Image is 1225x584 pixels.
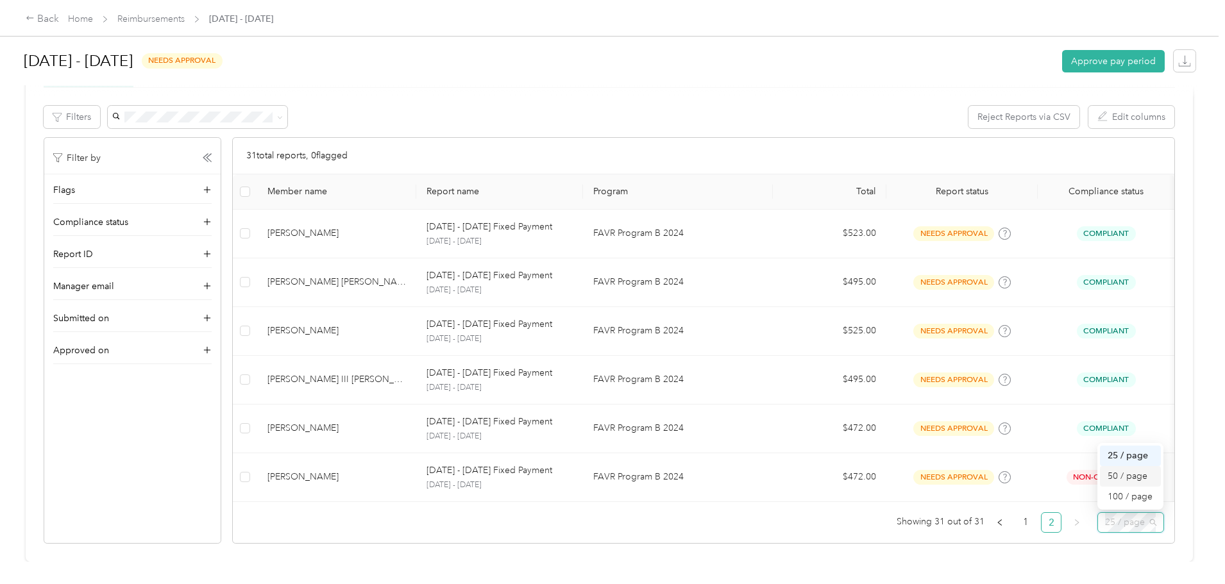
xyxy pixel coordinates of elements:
p: [DATE] - [DATE] Fixed Payment [427,366,552,380]
span: Report ID [53,247,93,261]
p: [DATE] - [DATE] [427,285,573,296]
td: $495.00 [773,356,886,405]
p: [DATE] - [DATE] Fixed Payment [427,220,552,234]
td: FAVR Program B 2024 [583,453,772,502]
p: [DATE] - [DATE] [427,382,573,394]
span: Approved on [53,344,109,357]
p: [DATE] - [DATE] [427,480,573,491]
div: Back [26,12,59,27]
div: 100 / page [1108,490,1153,504]
p: FAVR Program B 2024 [593,324,762,338]
span: Compliant [1077,275,1136,290]
button: Edit columns [1088,106,1174,128]
span: Showing 31 out of 31 [897,512,984,531]
td: FAVR Program B 2024 [583,307,772,356]
span: left [996,519,1004,526]
a: Reimbursements [117,13,185,24]
div: [PERSON_NAME] III [PERSON_NAME] [267,372,406,387]
td: FAVR Program B 2024 [583,356,772,405]
p: [DATE] - [DATE] Fixed Payment [427,415,552,429]
td: $525.00 [773,307,886,356]
button: right [1067,512,1087,533]
span: Flags [53,183,75,197]
li: 2 [1041,512,1061,533]
p: FAVR Program B 2024 [593,226,762,240]
span: Report status [897,186,1027,197]
span: Compliant [1077,226,1136,241]
div: 50 / page [1108,469,1153,483]
span: Compliant [1077,372,1136,387]
div: Member name [267,186,406,197]
div: 25 / page [1100,446,1161,466]
td: $523.00 [773,210,886,258]
th: Member name [257,174,416,210]
span: [DATE] - [DATE] [209,12,273,26]
td: FAVR Program B 2024 [583,405,772,453]
span: needs approval [142,53,223,68]
p: [DATE] - [DATE] Fixed Payment [427,317,552,331]
span: needs approval [913,226,994,241]
li: Previous Page [990,512,1010,533]
div: Page Size [1097,512,1164,533]
iframe: Everlance-gr Chat Button Frame [1153,512,1225,584]
a: 2 [1042,513,1061,532]
span: Non-Compliant [1067,470,1146,485]
span: Compliance status [1048,186,1164,197]
td: FAVR Program B 2024 [583,210,772,258]
div: [PERSON_NAME] [267,470,406,484]
span: needs approval [913,470,994,485]
p: Filter by [53,151,101,165]
p: FAVR Program B 2024 [593,275,762,289]
div: 50 / page [1100,466,1161,487]
div: 100 / page [1100,487,1161,507]
th: Program [583,174,772,210]
a: 1 [1016,513,1035,532]
a: Home [68,13,93,24]
div: [PERSON_NAME] [PERSON_NAME] [267,275,406,289]
p: [DATE] - [DATE] Fixed Payment [427,463,552,478]
li: Next Page [1067,512,1087,533]
td: $472.00 [773,405,886,453]
button: Filters [44,106,100,128]
p: FAVR Program B 2024 [593,421,762,435]
li: 1 [1015,512,1036,533]
span: Manager email [53,279,114,293]
span: needs approval [913,372,994,387]
button: Approve pay period [1062,50,1165,72]
button: left [990,512,1010,533]
p: [DATE] - [DATE] [427,333,573,345]
th: Report name [416,174,583,210]
td: FAVR Program B 2024 [583,258,772,307]
div: [PERSON_NAME] [267,324,406,338]
span: right [1073,519,1081,526]
td: $472.00 [773,453,886,502]
span: Compliant [1077,421,1136,436]
span: needs approval [913,421,994,436]
div: Total [783,186,876,197]
p: [DATE] - [DATE] [427,431,573,442]
p: [DATE] - [DATE] [427,236,573,247]
span: 25 / page [1105,513,1156,532]
div: 25 / page [1108,449,1153,463]
div: 31 total reports, 0 flagged [233,138,1174,174]
span: Compliant [1077,324,1136,338]
div: [PERSON_NAME] [267,421,406,435]
p: [DATE] - [DATE] Fixed Payment [427,269,552,283]
td: $495.00 [773,258,886,307]
button: Reject Reports via CSV [968,106,1079,128]
span: Submitted on [53,312,109,325]
h1: [DATE] - [DATE] [24,46,133,76]
div: [PERSON_NAME] [267,226,406,240]
p: FAVR Program B 2024 [593,372,762,387]
span: needs approval [913,275,994,290]
span: needs approval [913,324,994,338]
span: Compliance status [53,215,128,229]
p: FAVR Program B 2024 [593,470,762,484]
